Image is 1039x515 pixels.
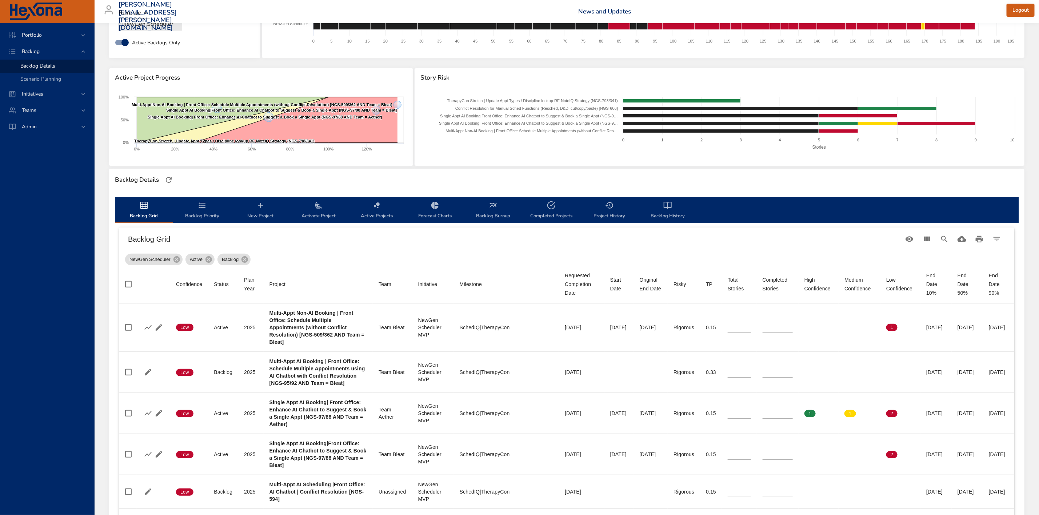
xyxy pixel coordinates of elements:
[640,275,662,293] span: Original End Date
[1008,39,1014,43] text: 195
[857,138,859,142] text: 6
[383,39,388,43] text: 20
[16,90,49,97] span: Initiatives
[706,369,716,376] div: 0.33
[509,39,513,43] text: 55
[401,39,405,43] text: 25
[886,275,915,293] span: Low Confidence
[418,280,448,289] span: Initiative
[706,39,712,43] text: 110
[269,399,367,427] b: Single Appt AI Booking| Front Office: Enhance AI Chatbot to Suggest & Book a Single Appt (NGS-97/...
[269,310,365,345] b: Multi-Appt Non-AI Booking | Front Office: Schedule Multiple Appointments (without Conflict Resolu...
[958,39,964,43] text: 180
[460,369,553,376] div: SchedIQ|TherapyCon
[244,369,257,376] div: 2025
[491,39,496,43] text: 50
[143,322,153,333] button: Show Burnup
[352,201,401,220] span: Active Projects
[662,138,664,142] text: 1
[844,275,875,293] span: Medium Confidence
[269,280,286,289] div: Project
[269,280,367,289] span: Project
[844,410,856,417] span: 1
[269,358,365,386] b: Multi-Appt AI Booking | Front Office: Schedule Multiple Appointments using AI Chatbot with Confli...
[989,451,1008,458] div: [DATE]
[214,410,232,417] div: Active
[331,39,333,43] text: 5
[294,201,343,220] span: Activate Project
[728,275,751,293] span: Total Stories
[16,123,43,130] span: Admin
[953,230,971,248] button: Download CSV
[323,147,333,151] text: 100%
[563,39,567,43] text: 70
[971,230,988,248] button: Print
[565,324,599,331] div: [DATE]
[565,271,599,297] div: Requested Completion Date
[214,280,232,289] span: Status
[640,324,662,331] div: [DATE]
[379,324,406,331] div: Team Bleat
[244,410,257,417] div: 2025
[134,139,315,143] text: TherapyCon Stretch | Update Appt Types / Discipline lookup RE NoteIQ Strategy (NGS-798/341)
[926,451,946,458] div: [DATE]
[804,451,816,458] span: 0
[610,451,628,458] div: [DATE]
[153,408,164,419] button: Edit Project Details
[670,39,676,43] text: 100
[153,322,164,333] button: Edit Project Details
[244,275,257,293] div: Sort
[236,201,285,220] span: New Project
[688,39,695,43] text: 105
[269,482,365,502] b: Multi-Appt AI Scheduling |Front Office: AI Chatbot | Conflict Resolution [NGS-594]
[214,488,232,495] div: Backlog
[844,275,875,293] div: Sort
[244,275,257,293] div: Plan Year
[439,121,618,125] text: Single Appt AI Booking| Front Office: Enhance AI Chatbot to Suggest & Book a Single Appt (NGS-9…
[926,410,946,417] div: [DATE]
[640,410,662,417] div: [DATE]
[886,410,898,417] span: 2
[958,324,977,331] div: [DATE]
[16,48,45,55] span: Backlog
[740,138,742,142] text: 3
[706,324,716,331] div: 0.15
[176,280,202,289] div: Sort
[286,147,294,151] text: 80%
[640,451,662,458] div: [DATE]
[804,324,816,331] span: 0
[418,317,448,338] div: NewGen Scheduler MVP
[379,369,406,376] div: Team Bleat
[418,361,448,383] div: NewGen Scheduler MVP
[217,256,243,263] span: Backlog
[418,402,448,424] div: NewGen Scheduler MVP
[214,280,229,289] div: Status
[989,488,1008,495] div: [DATE]
[622,138,624,142] text: 0
[778,39,784,43] text: 130
[460,410,553,417] div: SchedIQ|TherapyCon
[16,107,42,114] span: Teams
[176,451,193,458] span: Low
[128,233,901,245] h6: Backlog Grid
[958,488,977,495] div: [DATE]
[113,174,161,186] div: Backlog Details
[527,201,576,220] span: Completed Projects
[121,118,129,122] text: 50%
[674,369,694,376] div: Rigorous
[926,324,946,331] div: [DATE]
[269,440,367,468] b: Single Appt AI Booking|Front Office: Enhance AI Chatbot to Suggest & Book a Single Appt (NGS-97/8...
[760,39,767,43] text: 125
[447,98,618,103] text: TherapyCon Stretch | Update Appt Types / Discipline lookup RE NoteIQ Strategy (NGS-798/341)
[926,488,946,495] div: [DATE]
[976,39,982,43] text: 185
[379,406,406,421] div: Team Aether
[153,449,164,460] button: Edit Project Details
[244,324,257,331] div: 2025
[248,147,256,151] text: 60%
[244,451,257,458] div: 2025
[20,76,61,83] span: Scenario Planning
[706,280,716,289] span: TP
[176,489,193,495] span: Low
